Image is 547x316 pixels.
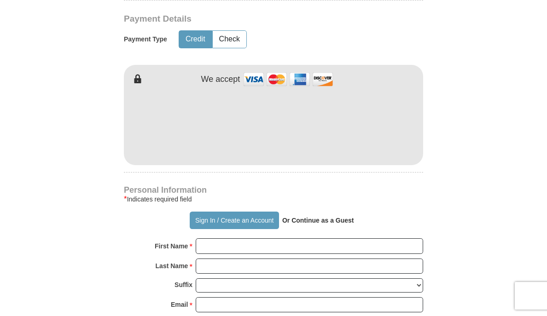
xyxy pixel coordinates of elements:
h5: Payment Type [124,35,167,43]
strong: Last Name [156,259,188,272]
div: Indicates required field [124,194,423,205]
h3: Payment Details [124,14,359,24]
strong: Email [171,298,188,311]
button: Sign In / Create an Account [190,212,279,229]
strong: First Name [155,240,188,253]
img: credit cards accepted [242,69,334,89]
h4: Personal Information [124,186,423,194]
strong: Suffix [175,278,192,291]
strong: Or Continue as a Guest [282,217,354,224]
button: Check [213,31,246,48]
button: Credit [179,31,212,48]
h4: We accept [201,75,240,85]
